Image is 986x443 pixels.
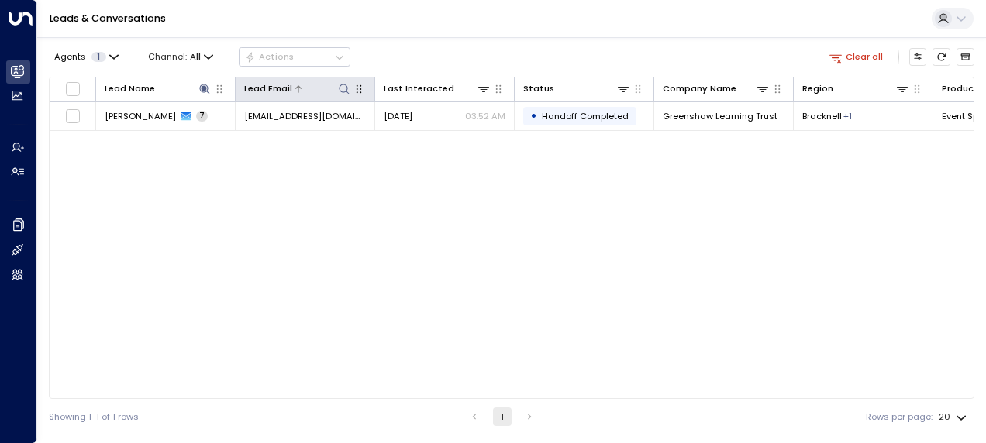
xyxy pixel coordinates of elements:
[802,81,833,96] div: Region
[384,110,412,122] span: Sep 08, 2025
[245,51,294,62] div: Actions
[523,81,554,96] div: Status
[244,81,351,96] div: Lead Email
[493,407,512,426] button: page 1
[91,52,106,62] span: 1
[909,48,927,66] button: Customize
[942,81,978,96] div: Product
[49,410,139,424] div: Showing 1-1 of 1 rows
[143,48,219,65] button: Channel:All
[196,111,208,122] span: 7
[465,110,505,122] p: 03:52 AM
[663,81,736,96] div: Company Name
[190,52,201,62] span: All
[933,48,950,66] span: Refresh
[244,110,366,122] span: cgrimes@greenshawlearningtrust.co.uk
[143,48,219,65] span: Channel:
[957,48,974,66] button: Archived Leads
[802,110,842,122] span: Bracknell
[663,81,770,96] div: Company Name
[843,110,852,122] div: Reading
[50,12,166,25] a: Leads & Conversations
[239,47,350,66] button: Actions
[939,407,970,427] div: 20
[105,81,212,96] div: Lead Name
[384,81,491,96] div: Last Interacted
[663,110,777,122] span: Greenshaw Learning Trust
[464,407,540,426] nav: pagination navigation
[824,48,888,65] button: Clear all
[866,410,933,424] label: Rows per page:
[105,81,155,96] div: Lead Name
[384,81,454,96] div: Last Interacted
[105,110,176,122] span: Caroline Grimes
[239,47,350,66] div: Button group with a nested menu
[54,53,86,61] span: Agents
[65,81,81,97] span: Toggle select all
[802,81,909,96] div: Region
[523,81,630,96] div: Status
[244,81,292,96] div: Lead Email
[49,48,122,65] button: Agents1
[530,105,537,126] div: •
[542,110,629,122] span: Handoff Completed
[65,108,81,124] span: Toggle select row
